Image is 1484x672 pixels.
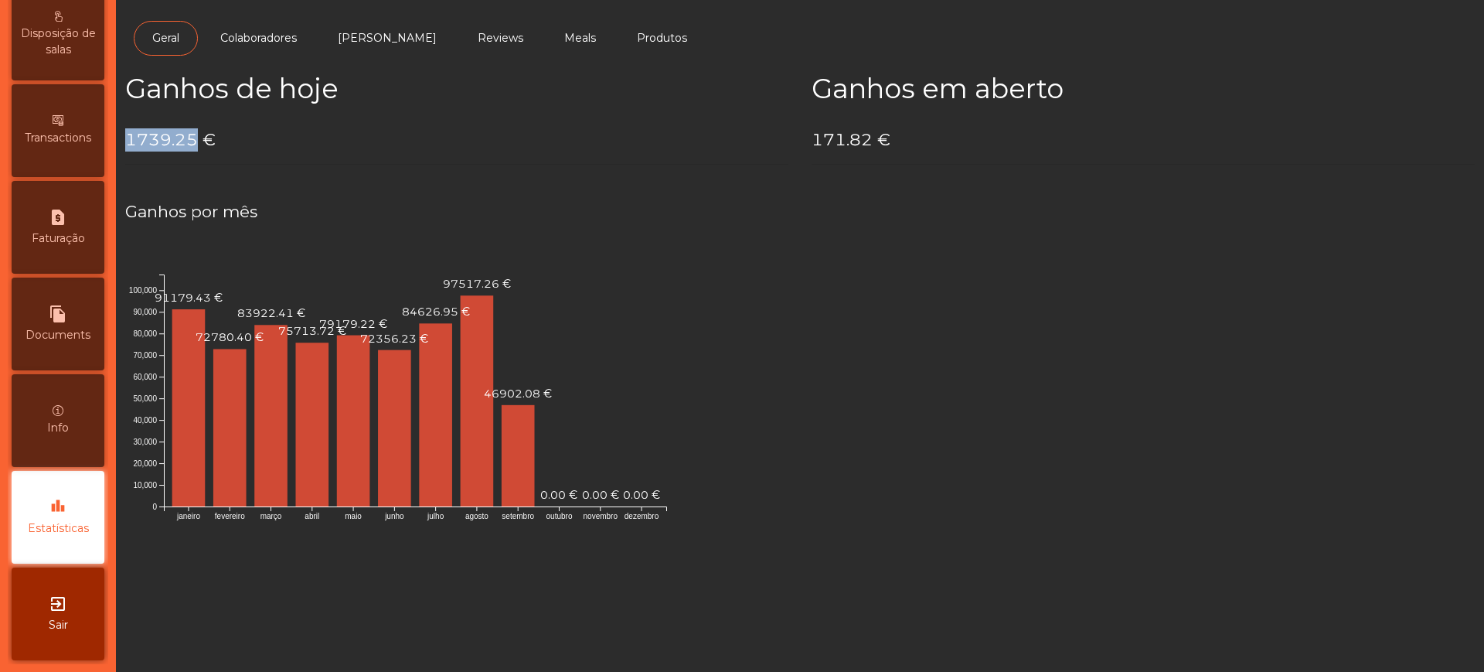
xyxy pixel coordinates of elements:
[49,498,67,517] i: leaderboard
[133,351,157,360] text: 70,000
[618,21,706,56] a: Produtos
[125,73,788,105] h2: Ganhos de hoje
[133,373,157,381] text: 60,000
[134,21,198,56] a: Geral
[28,520,89,537] span: Estatísticas
[196,330,264,344] text: 72780.40 €
[260,512,282,520] text: março
[443,277,511,291] text: 97517.26 €
[49,595,67,613] i: exit_to_app
[384,512,404,520] text: junho
[133,481,157,490] text: 10,000
[237,306,305,320] text: 83922.41 €
[459,21,542,56] a: Reviews
[129,286,158,295] text: 100,000
[582,488,619,502] text: 0.00 €
[176,512,200,520] text: janeiro
[345,512,362,520] text: maio
[133,394,157,403] text: 50,000
[502,512,534,520] text: setembro
[546,512,573,520] text: outubro
[465,512,488,520] text: agosto
[812,73,1475,105] h2: Ganhos em aberto
[15,26,100,58] span: Disposição de salas
[49,617,68,633] span: Sair
[47,420,69,436] span: Info
[427,512,444,520] text: julho
[360,332,428,346] text: 72356.23 €
[155,291,223,305] text: 91179.43 €
[152,503,157,511] text: 0
[623,488,660,502] text: 0.00 €
[546,21,614,56] a: Meals
[133,438,157,446] text: 30,000
[584,512,618,520] text: novembro
[402,305,470,319] text: 84626.95 €
[125,128,788,152] h4: 1739.25 €
[319,316,387,330] text: 79179.22 €
[812,128,1475,152] h4: 171.82 €
[202,21,315,56] a: Colaboradores
[26,327,90,343] span: Documents
[540,488,577,502] text: 0.00 €
[625,512,659,520] text: dezembro
[133,416,157,425] text: 40,000
[305,512,319,520] text: abril
[49,305,67,323] i: file_copy
[278,324,346,338] text: 75713.72 €
[49,208,67,227] i: request_page
[484,387,552,401] text: 46902.08 €
[215,512,245,520] text: fevereiro
[25,130,91,146] span: Transactions
[32,230,85,247] span: Faturação
[133,308,157,316] text: 90,000
[133,459,157,468] text: 20,000
[133,329,157,338] text: 80,000
[125,200,1475,223] h4: Ganhos por mês
[319,21,455,56] a: [PERSON_NAME]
